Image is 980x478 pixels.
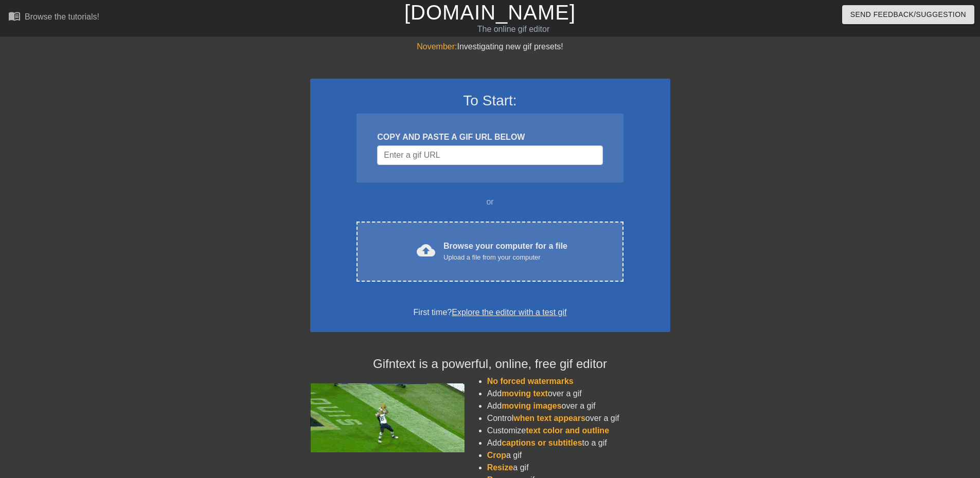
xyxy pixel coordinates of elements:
[377,145,602,165] input: Username
[337,196,644,208] div: or
[377,131,602,143] div: COPY AND PASTE A GIF URL BELOW
[324,306,657,319] div: First time?
[310,383,465,452] img: football_small.gif
[443,252,567,263] div: Upload a file from your computer
[487,400,670,412] li: Add over a gif
[8,10,99,26] a: Browse the tutorials!
[502,401,561,410] span: moving images
[487,449,670,462] li: a gif
[332,23,695,35] div: The online gif editor
[487,388,670,400] li: Add over a gif
[526,426,609,435] span: text color and outline
[502,438,582,447] span: captions or subtitles
[850,8,966,21] span: Send Feedback/Suggestion
[310,357,670,372] h4: Gifntext is a powerful, online, free gif editor
[8,10,21,22] span: menu_book
[25,12,99,21] div: Browse the tutorials!
[842,5,974,24] button: Send Feedback/Suggestion
[487,437,670,449] li: Add to a gif
[513,414,585,422] span: when text appears
[417,42,457,51] span: November:
[417,241,435,260] span: cloud_upload
[324,92,657,109] h3: To Start:
[310,41,670,53] div: Investigating new gif presets!
[487,377,574,385] span: No forced watermarks
[487,462,670,474] li: a gif
[502,389,548,398] span: moving text
[487,425,670,437] li: Customize
[487,451,506,459] span: Crop
[487,463,513,472] span: Resize
[487,412,670,425] li: Control over a gif
[404,1,576,24] a: [DOMAIN_NAME]
[452,308,566,317] a: Explore the editor with a test gif
[443,240,567,263] div: Browse your computer for a file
